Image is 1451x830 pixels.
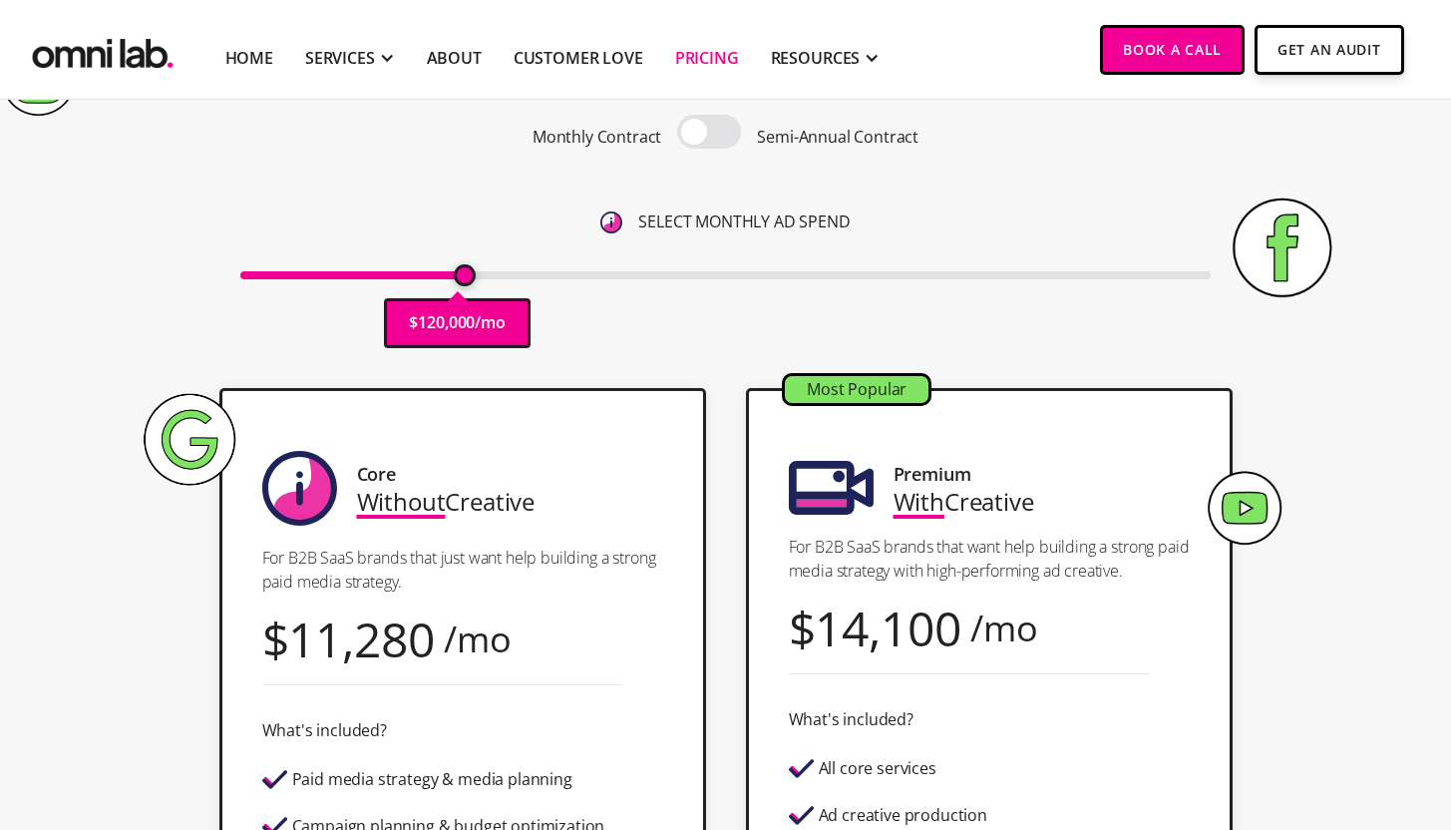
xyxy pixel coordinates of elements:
iframe: Chat Widget [1092,599,1451,830]
div: Creative [894,488,1034,515]
div: Core [357,461,396,488]
div: /mo [444,625,512,652]
p: For B2B SaaS brands that want help building a strong paid media strategy with high-performing ad ... [789,535,1190,583]
div: RESOURCES [771,46,861,70]
span: With [894,485,944,518]
div: SERVICES [305,46,375,70]
a: Home [225,46,273,70]
div: Premium [894,461,971,488]
a: About [427,46,482,70]
p: 120,000 [418,309,475,336]
img: 6410812402e99d19b372aa32_omni-nav-info.svg [600,211,622,233]
div: /mo [970,615,1038,641]
p: For B2B SaaS brands that just want help building a strong paid media strategy. [262,546,663,594]
div: What's included? [789,706,913,733]
div: Paid media strategy & media planning [292,771,572,788]
img: Omni Lab: B2B SaaS Demand Generation Agency [28,25,178,74]
a: home [28,25,178,74]
p: /mo [475,309,506,336]
p: Semi-Annual Contract [757,124,918,151]
div: $ [262,625,289,652]
div: Most Popular [785,376,928,403]
div: 14,100 [815,615,960,641]
p: Monthly Contract [533,124,661,151]
div: Ad creative production [819,807,987,824]
div: All core services [819,760,936,777]
div: Creative [357,488,536,515]
div: 11,280 [288,625,434,652]
div: $ [789,615,816,641]
a: Customer Love [514,46,643,70]
a: Pricing [675,46,739,70]
span: Without [357,485,446,518]
p: $ [409,309,418,336]
a: Book a Call [1100,25,1245,75]
div: What's included? [262,717,387,744]
p: SELECT MONTHLY AD SPEND [638,208,850,235]
a: Get An Audit [1255,25,1403,75]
